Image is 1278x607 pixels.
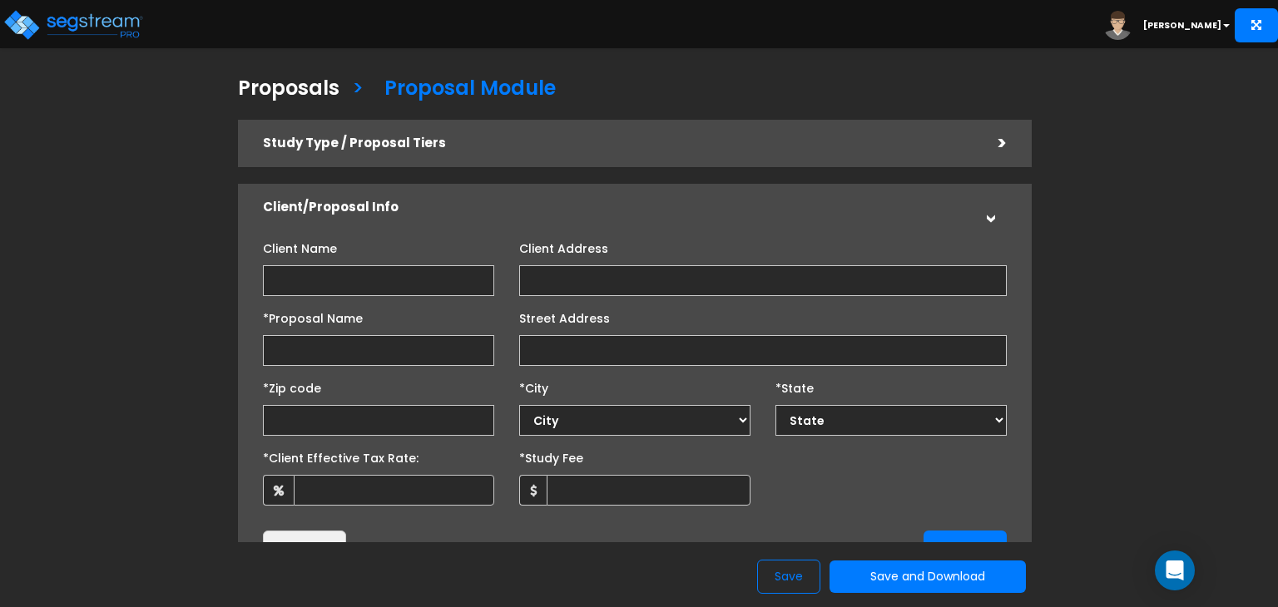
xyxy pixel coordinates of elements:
button: Next [924,531,1007,564]
label: Street Address [519,304,610,327]
b: [PERSON_NAME] [1143,19,1221,32]
button: Save [757,560,820,594]
label: *Client Effective Tax Rate: [263,444,419,466]
label: Client Name [263,234,337,257]
h3: Proposals [238,77,339,103]
img: avatar.png [1103,11,1132,40]
div: > [973,131,1007,156]
h3: Proposal Module [384,77,556,103]
img: logo_pro_r.png [2,8,144,42]
h5: Client/Proposal Info [263,200,973,215]
h3: > [352,77,364,103]
div: > [977,190,1003,224]
label: Client Address [519,234,608,257]
a: Proposal Module [372,61,556,111]
label: *Zip code [263,374,321,397]
label: *City [519,374,548,397]
button: Save and Download [830,560,1026,593]
label: *Proposal Name [263,304,363,327]
div: Open Intercom Messenger [1155,550,1195,590]
h5: Study Type / Proposal Tiers [263,136,973,151]
a: Proposals [225,61,339,111]
label: *Study Fee [519,444,583,466]
button: Back [263,531,346,565]
label: *State [775,374,814,397]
